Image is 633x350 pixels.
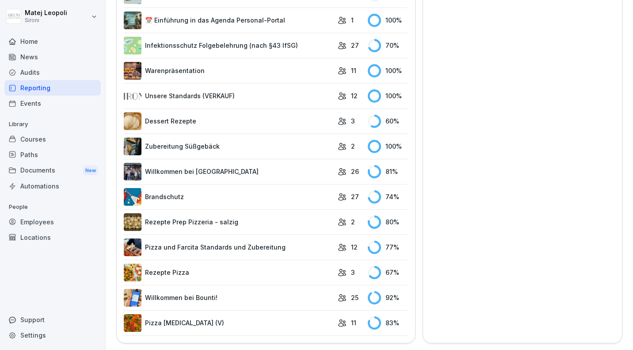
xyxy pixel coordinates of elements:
img: b0iy7e1gfawqjs4nezxuanzk.png [124,188,141,206]
a: Unsere Standards (VERKAUF) [124,87,333,105]
div: Support [4,312,101,327]
img: ptfehjakux1ythuqs2d8013j.png [124,314,141,332]
a: Infektionsschutz Folgebelehrung (nach §43 IfSG) [124,37,333,54]
a: Paths [4,147,101,162]
div: 80 % [368,215,408,229]
p: 3 [351,116,355,126]
div: 100 % [368,64,408,77]
img: p05qwohz0o52ysbx64gsjie8.png [124,138,141,155]
img: fr9tmtynacnbc68n3kf2tpkd.png [124,112,141,130]
img: zyvhtweyt47y1etu6k7gt48a.png [124,238,141,256]
a: Rezepte Prep Pizzeria - salzig [124,213,333,231]
p: 26 [351,167,359,176]
a: Automations [4,178,101,194]
p: Sironi [25,17,67,23]
a: Zubereitung Süßgebäck [124,138,333,155]
div: 70 % [368,39,408,52]
p: 12 [351,91,358,100]
a: Willkommen bei [GEOGRAPHIC_DATA] [124,163,333,181]
img: lqv555mlp0nk8rvfp4y70ul5.png [124,87,141,105]
div: 100 % [368,14,408,27]
a: Employees [4,214,101,230]
p: Matej Leopoli [25,9,67,17]
p: People [4,200,101,214]
a: Rezepte Pizza [124,264,333,281]
a: Settings [4,327,101,343]
a: Locations [4,230,101,245]
div: 67 % [368,266,408,279]
p: 12 [351,242,358,252]
p: 11 [351,66,356,75]
a: News [4,49,101,65]
div: 100 % [368,89,408,103]
a: Reporting [4,80,101,96]
p: 2 [351,217,355,227]
div: 83 % [368,316,408,330]
img: n4f2cqccs96lk5p80vn9ymkx.png [124,12,141,29]
div: 74 % [368,190,408,204]
a: Pizza und Farcita Standards und Zubereitung [124,238,333,256]
p: 3 [351,268,355,277]
p: Library [4,117,101,131]
a: Courses [4,131,101,147]
p: 2 [351,142,355,151]
a: Events [4,96,101,111]
img: s9szdvbzmher50hzynduxgud.png [124,62,141,80]
img: gmye01l4f1zcre5ud7hs9fxs.png [124,213,141,231]
img: tz25f0fmpb70tuguuhxz5i1d.png [124,264,141,281]
p: 1 [351,15,354,25]
p: 11 [351,318,356,327]
a: Dessert Rezepte [124,112,333,130]
a: Audits [4,65,101,80]
div: 60 % [368,115,408,128]
div: 81 % [368,165,408,178]
a: DocumentsNew [4,162,101,179]
a: Willkommen bei Bounti! [124,289,333,307]
img: xh3bnih80d1pxcetv9zsuevg.png [124,289,141,307]
a: Pizza [MEDICAL_DATA] (V) [124,314,333,332]
img: tgff07aey9ahi6f4hltuk21p.png [124,37,141,54]
a: Brandschutz [124,188,333,206]
div: 77 % [368,241,408,254]
p: 27 [351,41,359,50]
a: Warenpräsentation [124,62,333,80]
p: 25 [351,293,358,302]
div: 100 % [368,140,408,153]
p: 27 [351,192,359,201]
div: New [83,165,98,176]
div: Documents [4,162,101,179]
a: Home [4,34,101,49]
div: 92 % [368,291,408,304]
img: xmkdnyjyz2x3qdpcryl1xaw9.png [124,163,141,181]
a: 📅 Einführung in das Agenda Personal-Portal [124,12,333,29]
